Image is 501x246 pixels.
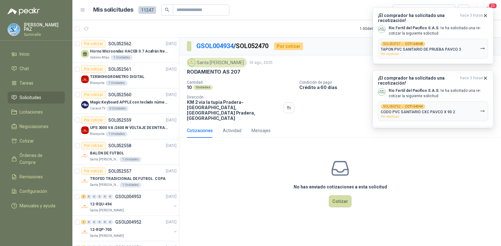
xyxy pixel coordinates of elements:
[223,127,241,134] div: Actividad
[8,24,20,36] img: Company Logo
[81,228,89,236] img: Company Logo
[115,194,141,199] p: GSOL004953
[187,99,281,121] p: KM 2 vía la tupia Pradera-[GEOGRAPHIC_DATA], [GEOGRAPHIC_DATA] Pradera , [GEOGRAPHIC_DATA]
[488,3,497,9] span: 23
[81,75,89,83] img: Company Logo
[108,143,131,148] p: SOL052558
[108,92,131,97] p: SOL052560
[397,7,410,14] div: Todas
[405,105,423,108] b: COT164044
[106,131,127,137] div: 1 Unidades
[378,88,385,95] img: Company Logo
[381,104,425,109] div: SOL050752 →
[8,135,65,147] a: Cotizar
[482,4,493,16] button: 23
[90,106,105,111] p: Caracol TV
[97,220,102,224] div: 0
[188,59,195,66] img: Company Logo
[460,13,483,23] span: hace 3 horas
[251,127,271,134] div: Mensajes
[299,85,498,90] p: Crédito a 60 días
[81,193,178,213] a: 3 0 0 0 0 0 GSOL004953[DATE] Company Logo12-RQU-494Santa [PERSON_NAME]
[8,48,65,60] a: Inicio
[81,101,89,109] img: Company Logo
[81,203,89,210] img: Company Logo
[81,220,86,224] div: 1
[138,6,156,14] span: 11247
[72,139,179,165] a: Por cotizarSOL052558[DATE] Company LogoBALÓN DE FUTBOLSanta [PERSON_NAME]1 Unidades
[24,33,65,36] p: Sumivalle
[81,167,106,175] div: Por cotizar
[90,125,168,131] p: UPS 3000 VA /2400 W VOLTAJE DE ENTRADA / SALIDA 12V ON LINE
[389,88,488,99] p: te ha solicitado una re-cotizar la siguiente solicitud.
[378,75,458,86] h3: ¡El comprador ha solicitado una recotización!
[20,188,47,195] span: Configuración
[381,110,455,114] p: CODO PVC SANITARIO CXC PAVCO X 90 2
[20,123,48,130] span: Negociaciones
[93,5,133,14] h1: Mis solicitudes
[389,25,488,36] p: te ha solicitado una re-cotizar la siguiente solicitud.
[20,65,29,72] span: Chat
[81,152,89,159] img: Company Logo
[187,58,247,67] div: Santa [PERSON_NAME]
[165,8,169,12] span: search
[299,80,498,85] p: Condición de pago
[72,63,179,88] a: Por cotizarSOL052561[DATE] Company LogoTERMOHIGROMETRO DIGITALBlanquita1 Unidades
[90,99,168,105] p: Magic Keyboard APPLE con teclado númerico en Español Plateado
[378,39,488,59] button: SOL050757→COT164048TAPON PVC SANITARIO DE PRUEBA PAVCO 3Por recotizar
[187,85,192,90] p: 10
[249,60,273,66] p: 19 ago, 2025
[373,70,493,126] button: ¡El comprador ha solicitado una recotización!hace 3 horas Company LogoRio Fertil del Pacífico S.A...
[90,48,168,54] p: Horno Microondas HACEB 0.7 Azafrán Negro
[460,75,483,86] span: hace 3 horas
[72,37,179,63] a: Por cotizarSOL052562[DATE] Horno Microondas HACEB 0.7 Azafrán NegroValores Atlas1 Unidades
[111,55,132,60] div: 1 Unidades
[8,149,65,168] a: Órdenes de Compra
[90,233,124,238] p: Santa [PERSON_NAME]
[187,80,294,85] p: Cantidad
[166,41,177,47] p: [DATE]
[187,69,240,75] p: RODAMIENTO AS 207
[373,8,493,64] button: ¡El comprador ha solicitado una recotización!hace 3 horas Company LogoRio Fertil del Pacífico S.A...
[108,67,131,71] p: SOL052561
[8,77,65,89] a: Tareas
[166,66,177,72] p: [DATE]
[115,220,141,224] p: GSOL004952
[166,92,177,98] p: [DATE]
[81,91,106,98] div: Por cotizar
[90,176,166,182] p: TROFEO TRADICIONAL DE FUTBOL. COPA
[405,42,423,46] b: COT164048
[381,42,425,47] div: SOL050757 →
[87,220,91,224] div: 0
[81,116,106,124] div: Por cotizar
[108,118,131,122] p: SOL052559
[108,42,131,46] p: SOL052562
[8,8,40,15] img: Logo peakr
[103,194,107,199] div: 0
[90,150,124,156] p: BALÓN DE FUTBOL
[378,101,488,121] button: SOL050752→COT164044CODO PVC SANITARIO CXC PAVCO X 90 2Por recotizar
[106,81,127,86] div: 1 Unidades
[381,47,461,52] p: TAPON PVC SANITARIO DE PRUEBA PAVCO 3
[187,127,213,134] div: Cotizaciones
[108,194,113,199] div: 0
[8,92,65,103] a: Solicitudes
[81,194,86,199] div: 3
[72,165,179,190] a: Por cotizarSOL052557[DATE] Company LogoTROFEO TRADICIONAL DE FUTBOL. COPASanta [PERSON_NAME]1 Uni...
[90,157,118,162] p: Santa [PERSON_NAME]
[81,65,106,73] div: Por cotizar
[20,137,34,144] span: Cotizar
[378,26,385,33] img: Company Logo
[193,85,213,90] div: Unidades
[90,55,110,60] p: Valores Atlas
[20,152,59,166] span: Órdenes de Compra
[81,126,89,134] img: Company Logo
[8,200,65,212] a: Manuales y ayuda
[90,81,104,86] p: Blanquita
[294,183,387,190] h3: No has enviado cotizaciones a esta solicitud
[92,194,97,199] div: 0
[72,114,179,139] a: Por cotizarSOL052559[DATE] Company LogoUPS 3000 VA /2400 W VOLTAJE DE ENTRADA / SALIDA 12V ON LIN...
[378,13,458,23] h3: ¡El comprador ha solicitado una recotización!
[166,143,177,149] p: [DATE]
[389,88,440,93] b: Rio Fertil del Pacífico S.A.S.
